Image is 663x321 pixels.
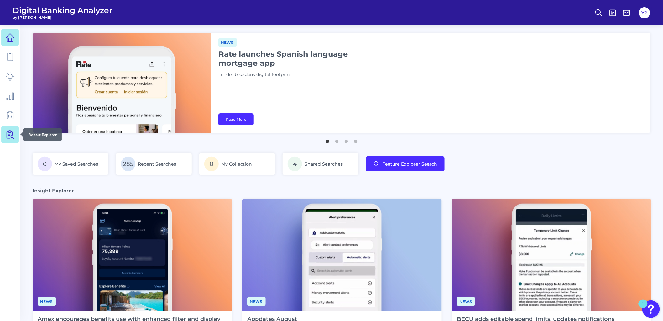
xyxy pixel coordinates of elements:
img: bannerImg [33,33,211,133]
div: Report Explorer [23,128,62,141]
a: News [218,39,237,45]
h1: Rate launches Spanish language mortgage app [218,49,375,68]
a: News [247,298,266,304]
span: My Collection [221,161,252,167]
a: News [457,298,475,304]
span: Recent Searches [138,161,176,167]
a: 285Recent Searches [116,153,192,175]
span: 0 [204,157,219,171]
span: News [218,38,237,47]
a: News [38,298,56,304]
span: News [247,297,266,306]
span: 285 [121,157,135,171]
span: 4 [288,157,302,171]
h3: Insight Explorer [33,187,74,194]
span: by [PERSON_NAME] [13,15,112,20]
span: Shared Searches [305,161,343,167]
button: 2 [334,137,340,143]
span: News [457,297,475,306]
button: Feature Explorer Search [366,156,445,171]
button: YP [639,7,650,18]
button: 1 [324,137,331,143]
a: 0My Saved Searches [33,153,108,175]
span: News [38,297,56,306]
span: My Saved Searches [55,161,98,167]
button: 3 [343,137,349,143]
div: 1 [642,304,645,312]
a: Read More [218,113,254,125]
button: Open Resource Center, 1 new notification [642,300,660,318]
span: Digital Banking Analyzer [13,6,112,15]
a: 0My Collection [199,153,275,175]
button: 4 [352,137,359,143]
span: 0 [38,157,52,171]
img: News - Phone (4).png [33,199,232,311]
img: News - Phone (2).png [452,199,651,311]
img: Appdates - Phone.png [242,199,442,311]
span: Feature Explorer Search [382,161,437,166]
a: 4Shared Searches [283,153,358,175]
p: Lender broadens digital footprint [218,71,375,78]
